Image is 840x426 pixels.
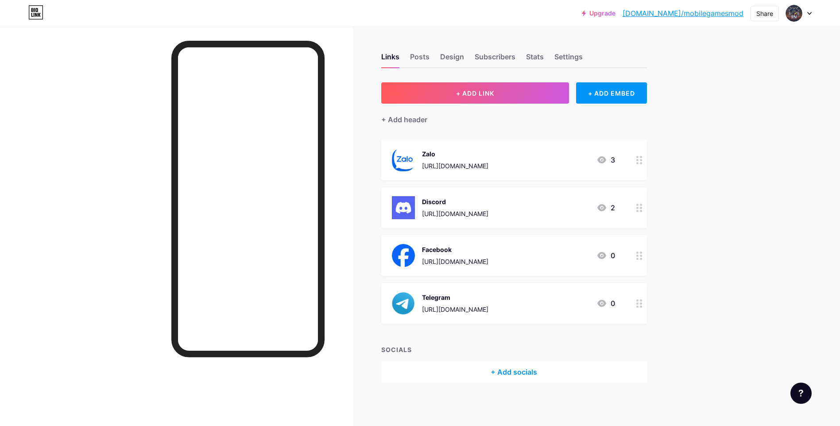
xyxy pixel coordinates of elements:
[392,292,415,315] img: Telegram
[786,5,802,22] img: Lê Bảo Minh Uwu
[456,89,494,97] span: + ADD LINK
[596,155,615,165] div: 3
[554,51,583,67] div: Settings
[381,361,647,383] div: + Add socials
[381,51,399,67] div: Links
[422,293,488,302] div: Telegram
[392,148,415,171] img: Zalo
[422,161,488,170] div: [URL][DOMAIN_NAME]
[422,257,488,266] div: [URL][DOMAIN_NAME]
[623,8,743,19] a: [DOMAIN_NAME]/mobilegamesmod
[422,197,488,206] div: Discord
[392,244,415,267] img: Facebook
[381,345,647,354] div: SOCIALS
[410,51,430,67] div: Posts
[422,305,488,314] div: [URL][DOMAIN_NAME]
[576,82,646,104] div: + ADD EMBED
[422,245,488,254] div: Facebook
[596,202,615,213] div: 2
[381,82,569,104] button: + ADD LINK
[422,149,488,159] div: Zalo
[596,250,615,261] div: 0
[582,10,615,17] a: Upgrade
[596,298,615,309] div: 0
[422,209,488,218] div: [URL][DOMAIN_NAME]
[526,51,544,67] div: Stats
[381,114,427,125] div: + Add header
[475,51,515,67] div: Subscribers
[392,196,415,219] img: Discord
[440,51,464,67] div: Design
[756,9,773,18] div: Share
